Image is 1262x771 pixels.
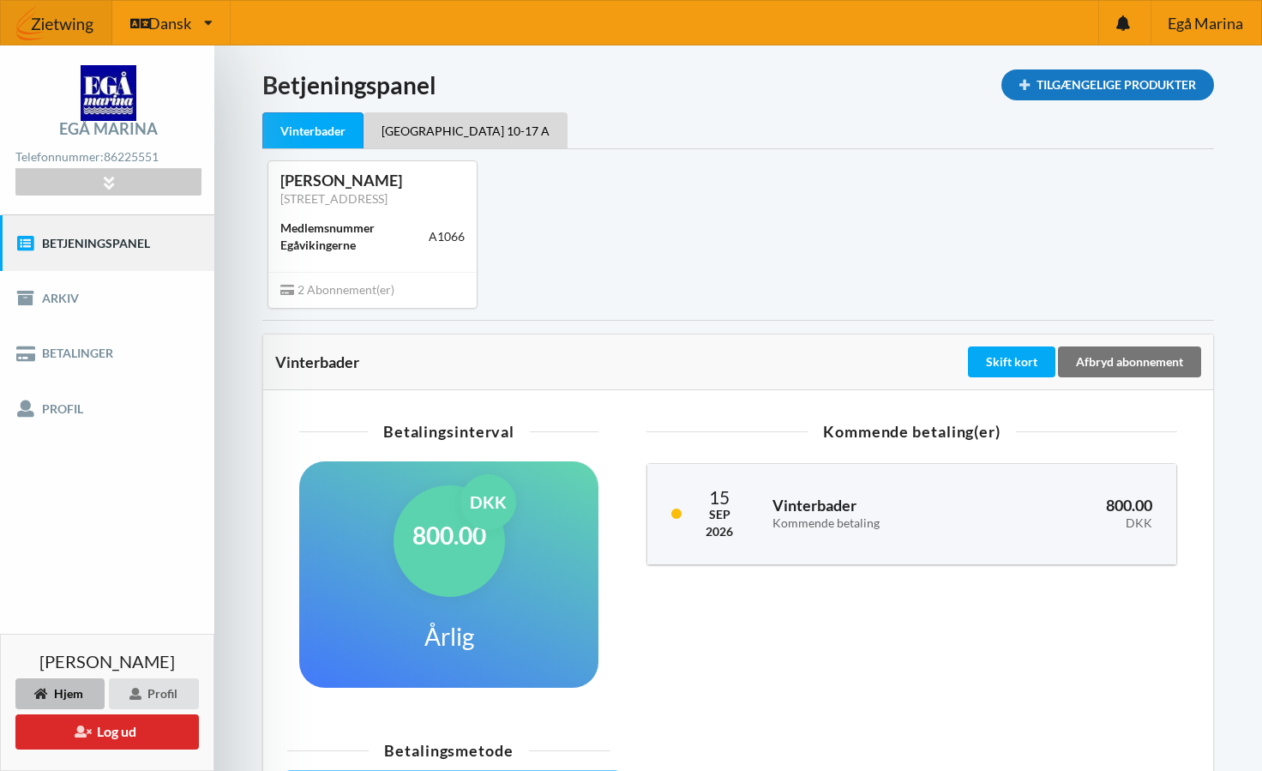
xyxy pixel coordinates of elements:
[1058,346,1201,377] div: Afbryd abonnement
[287,743,610,758] div: Betalingsmetode
[39,653,175,670] span: [PERSON_NAME]
[429,228,465,245] div: A1066
[275,353,965,370] div: Vinterbader
[772,516,981,531] div: Kommende betaling
[1005,496,1152,530] h3: 800.00
[1168,15,1243,31] span: Egå Marina
[262,69,1214,100] h1: Betjeningspanel
[280,282,394,297] span: 2 Abonnement(er)
[706,506,733,523] div: Sep
[109,678,199,709] div: Profil
[460,474,516,530] div: DKK
[15,678,105,709] div: Hjem
[364,112,568,148] div: [GEOGRAPHIC_DATA] 10-17 A
[646,424,1177,439] div: Kommende betaling(er)
[81,65,136,121] img: logo
[706,488,733,506] div: 15
[148,15,191,31] span: Dansk
[1001,69,1214,100] div: Tilgængelige Produkter
[15,714,199,750] button: Log ud
[59,121,158,136] div: Egå Marina
[706,523,733,540] div: 2026
[424,621,474,652] h1: Årlig
[968,346,1055,377] div: Skift kort
[15,146,201,169] div: Telefonnummer:
[262,112,364,149] div: Vinterbader
[280,220,429,254] div: Medlemsnummer Egåvikingerne
[104,149,159,164] strong: 86225551
[1005,516,1152,531] div: DKK
[280,191,388,206] a: [STREET_ADDRESS]
[280,171,465,190] div: [PERSON_NAME]
[772,496,981,530] h3: Vinterbader
[412,520,486,551] h1: 800.00
[299,424,598,439] div: Betalingsinterval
